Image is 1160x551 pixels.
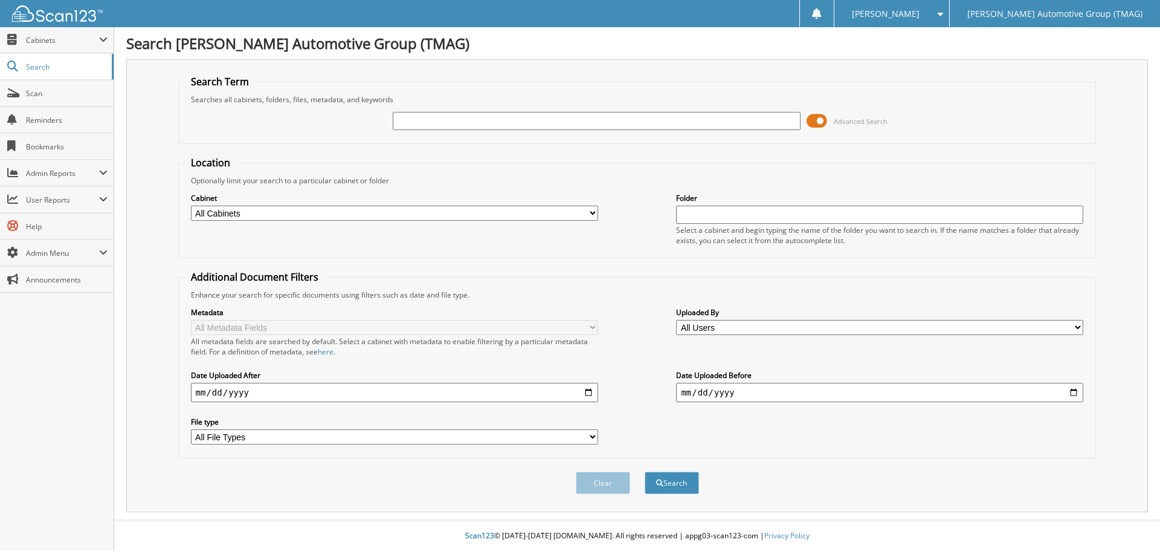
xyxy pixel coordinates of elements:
[26,35,99,45] span: Cabinets
[191,307,598,318] label: Metadata
[852,10,920,18] span: [PERSON_NAME]
[114,521,1160,551] div: © [DATE]-[DATE] [DOMAIN_NAME]. All rights reserved | appg03-scan123-com |
[185,94,1090,105] div: Searches all cabinets, folders, files, metadata, and keywords
[191,383,598,402] input: start
[26,195,99,205] span: User Reports
[465,530,494,541] span: Scan123
[26,221,108,232] span: Help
[185,270,324,284] legend: Additional Document Filters
[26,142,108,152] span: Bookmarks
[318,347,333,357] a: here
[185,175,1090,186] div: Optionally limit your search to a particular cabinet or folder
[26,115,108,125] span: Reminders
[676,193,1083,203] label: Folder
[26,62,106,72] span: Search
[191,417,598,427] label: File type
[185,75,255,88] legend: Search Term
[126,33,1148,53] h1: Search [PERSON_NAME] Automotive Group (TMAG)
[676,370,1083,380] label: Date Uploaded Before
[26,248,99,258] span: Admin Menu
[764,530,810,541] a: Privacy Policy
[26,88,108,99] span: Scan
[12,5,103,22] img: scan123-logo-white.svg
[185,156,236,169] legend: Location
[676,383,1083,402] input: end
[185,290,1090,300] div: Enhance your search for specific documents using filters such as date and file type.
[576,472,630,494] button: Clear
[26,168,99,178] span: Admin Reports
[676,307,1083,318] label: Uploaded By
[191,336,598,357] div: All metadata fields are searched by default. Select a cabinet with metadata to enable filtering b...
[676,225,1083,246] div: Select a cabinet and begin typing the name of the folder you want to search in. If the name match...
[191,193,598,203] label: Cabinet
[26,275,108,285] span: Announcements
[191,370,598,380] label: Date Uploaded After
[967,10,1142,18] span: [PERSON_NAME] Automotive Group (TMAG)
[834,117,888,126] span: Advanced Search
[645,472,699,494] button: Search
